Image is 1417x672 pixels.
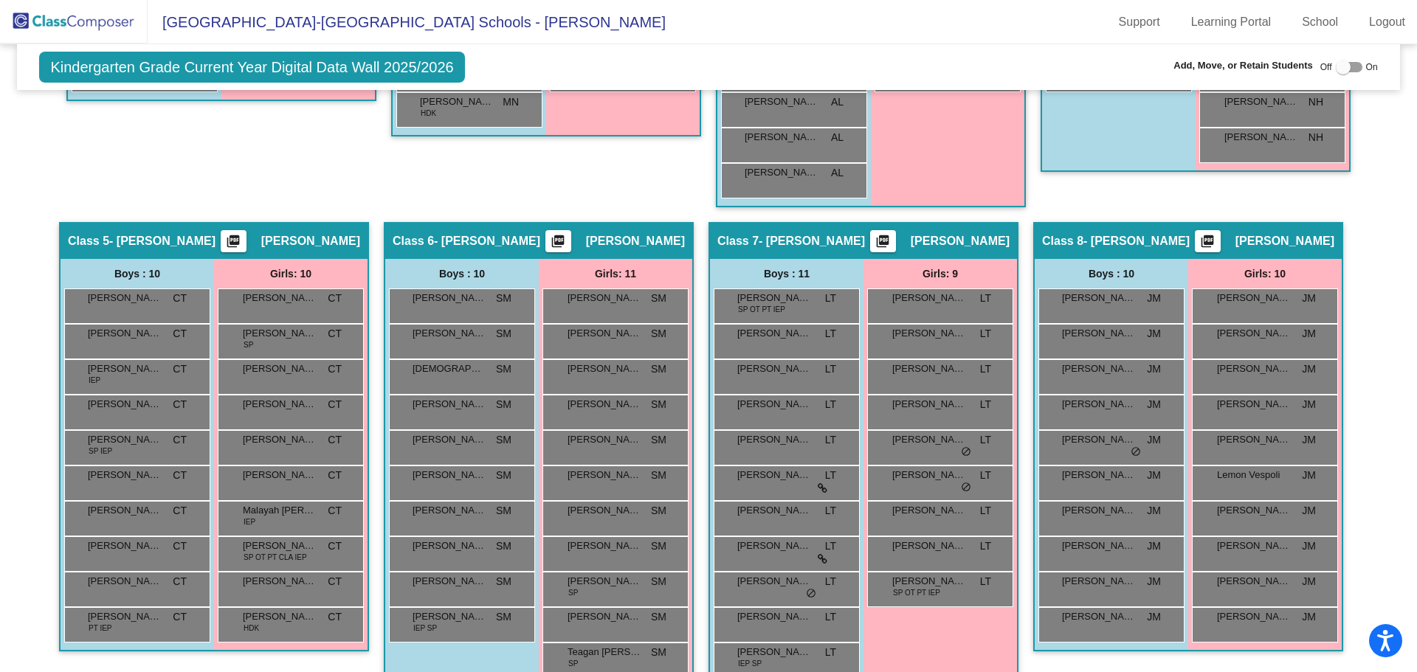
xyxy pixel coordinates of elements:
[737,432,811,447] span: [PERSON_NAME]
[745,130,818,145] span: [PERSON_NAME]
[1302,291,1316,306] span: JM
[568,432,641,447] span: [PERSON_NAME]
[1217,397,1291,412] span: [PERSON_NAME]
[1062,291,1136,305] span: [PERSON_NAME]
[737,503,811,518] span: [PERSON_NAME]
[1309,130,1323,145] span: NH
[568,397,641,412] span: [PERSON_NAME]
[413,397,486,412] span: [PERSON_NAME]
[651,291,666,306] span: SM
[385,259,539,288] div: Boys : 10
[243,361,317,376] span: [PERSON_NAME]
[328,361,342,377] span: CT
[1062,326,1136,341] span: [PERSON_NAME]
[892,432,966,447] span: [PERSON_NAME]
[759,234,865,249] span: - [PERSON_NAME]
[539,259,692,288] div: Girls: 11
[61,259,214,288] div: Boys : 10
[1188,259,1342,288] div: Girls: 10
[1302,574,1316,589] span: JM
[825,326,836,342] span: LT
[651,397,666,412] span: SM
[496,291,511,306] span: SM
[1179,10,1283,34] a: Learning Portal
[173,397,187,412] span: CT
[413,291,486,305] span: [PERSON_NAME]
[328,397,342,412] span: CT
[651,538,666,554] span: SM
[1147,326,1161,342] span: JM
[243,609,317,624] span: [PERSON_NAME]
[568,326,641,341] span: [PERSON_NAME]
[738,304,785,315] span: SP OT PT IEP
[434,234,540,249] span: - [PERSON_NAME]
[496,432,511,448] span: SM
[1062,432,1136,447] span: [PERSON_NAME]
[244,516,255,527] span: IEP
[1195,230,1221,252] button: Print Students Details
[173,361,187,377] span: CT
[980,468,991,483] span: LT
[825,432,836,448] span: LT
[1302,361,1316,377] span: JM
[221,230,246,252] button: Print Students Details
[1290,10,1350,34] a: School
[328,538,342,554] span: CT
[1147,538,1161,554] span: JM
[892,397,966,412] span: [PERSON_NAME]
[586,234,685,249] span: [PERSON_NAME]
[980,538,991,554] span: LT
[243,468,317,482] span: [PERSON_NAME]
[88,291,162,305] span: [PERSON_NAME]
[568,574,641,589] span: [PERSON_NAME]
[88,326,162,341] span: [PERSON_NAME]
[148,10,666,34] span: [GEOGRAPHIC_DATA]-[GEOGRAPHIC_DATA] Schools - [PERSON_NAME]
[549,234,567,254] mat-icon: picture_as_pdf
[717,234,759,249] span: Class 7
[88,574,162,589] span: [PERSON_NAME]
[651,468,666,483] span: SM
[831,130,844,145] span: AL
[88,468,162,482] span: [PERSON_NAME]
[39,52,464,83] span: Kindergarten Grade Current Year Digital Data Wall 2025/2026
[1217,503,1291,518] span: [PERSON_NAME]
[243,291,317,305] span: [PERSON_NAME]
[1366,60,1378,74] span: On
[1302,609,1316,625] span: JM
[496,538,511,554] span: SM
[568,587,578,598] span: SP
[328,291,342,306] span: CT
[1062,538,1136,553] span: [PERSON_NAME]
[568,503,641,518] span: [PERSON_NAME]
[413,468,486,482] span: [PERSON_NAME]
[1309,94,1323,110] span: NH
[328,574,342,589] span: CT
[173,574,187,589] span: CT
[1217,574,1291,589] span: [PERSON_NAME]
[893,587,940,598] span: SP OT PT IEP
[651,326,666,342] span: SM
[88,361,162,376] span: [PERSON_NAME]
[651,609,666,625] span: SM
[831,165,844,181] span: AL
[1062,503,1136,518] span: [PERSON_NAME]
[1147,609,1161,625] span: JM
[1062,468,1136,482] span: [PERSON_NAME]
[870,230,896,252] button: Print Students Details
[892,538,966,553] span: [PERSON_NAME]
[825,468,836,483] span: LT
[421,108,436,119] span: HDK
[1302,432,1316,448] span: JM
[651,574,666,589] span: SM
[892,468,966,482] span: [PERSON_NAME]
[413,432,486,447] span: [PERSON_NAME]
[825,574,836,589] span: LT
[980,361,991,377] span: LT
[496,609,511,625] span: SM
[1217,538,1291,553] span: [PERSON_NAME]
[243,397,317,412] span: [PERSON_NAME]
[413,538,486,553] span: [PERSON_NAME]
[1302,468,1316,483] span: JM
[1217,326,1291,341] span: [PERSON_NAME]
[651,361,666,377] span: SM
